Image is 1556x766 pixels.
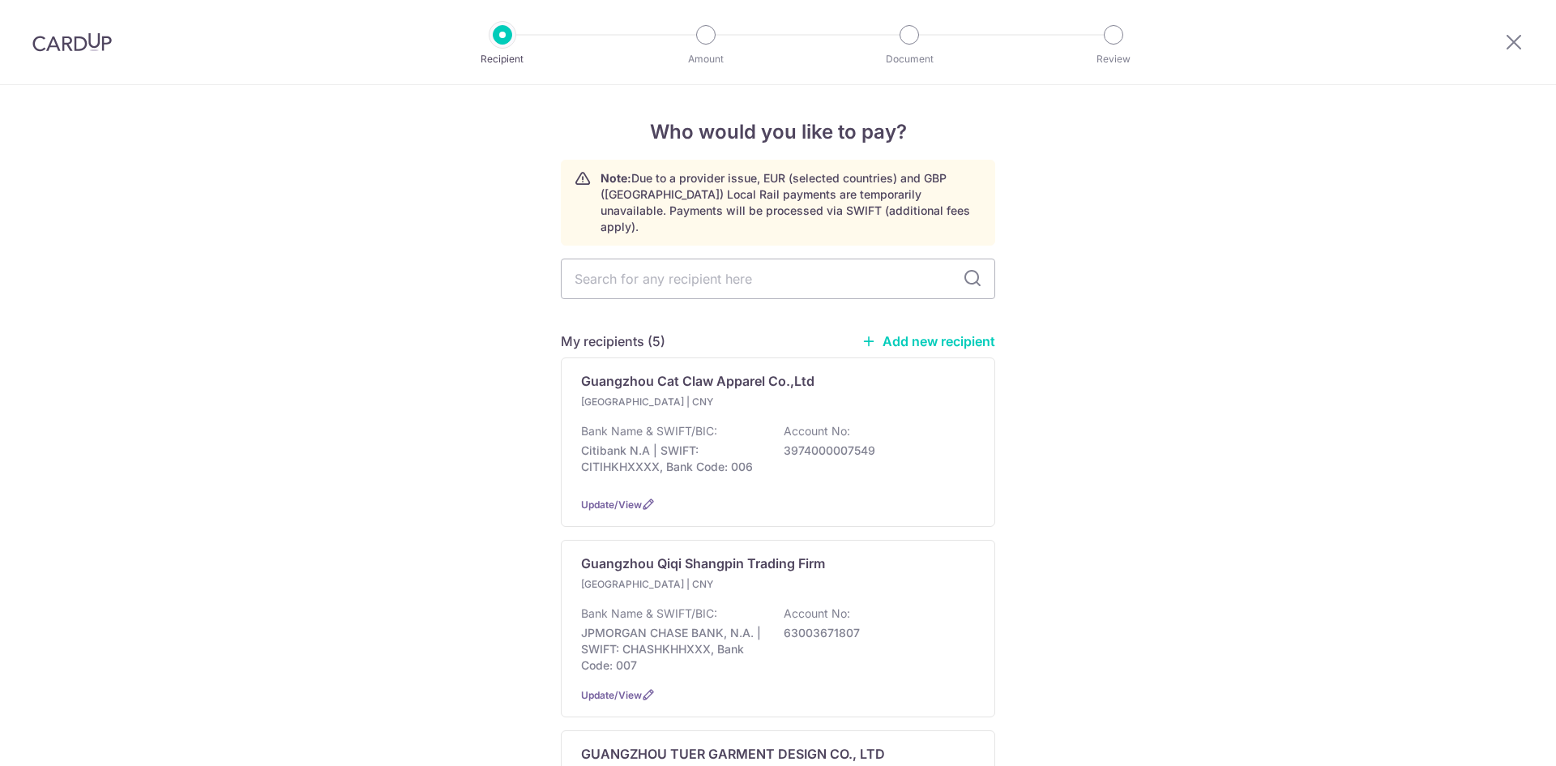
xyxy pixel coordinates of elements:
[581,499,642,511] a: Update/View
[784,606,850,622] p: Account No:
[442,51,562,67] p: Recipient
[849,51,969,67] p: Document
[581,394,772,410] p: [GEOGRAPHIC_DATA] | CNY
[784,443,965,459] p: 3974000007549
[646,51,766,67] p: Amount
[561,332,665,351] h5: My recipients (5)
[861,333,995,349] a: Add new recipient
[581,576,772,593] p: [GEOGRAPHIC_DATA] | CNY
[581,625,763,674] p: JPMORGAN CHASE BANK, N.A. | SWIFT: CHASHKHHXXX, Bank Code: 007
[581,689,642,701] a: Update/View
[581,423,717,439] p: Bank Name & SWIFT/BIC:
[581,371,814,391] p: Guangzhou Cat Claw Apparel Co.,Ltd
[581,744,885,764] p: GUANGZHOU TUER GARMENT DESIGN CO., LTD
[561,259,995,299] input: Search for any recipient here
[784,625,965,641] p: 63003671807
[581,443,763,475] p: Citibank N.A | SWIFT: CITIHKHXXXX, Bank Code: 006
[1054,51,1173,67] p: Review
[601,171,631,185] strong: Note:
[32,32,112,52] img: CardUp
[601,170,981,235] p: Due to a provider issue, EUR (selected countries) and GBP ([GEOGRAPHIC_DATA]) Local Rail payments...
[581,554,825,573] p: Guangzhou Qiqi Shangpin Trading Firm
[561,118,995,147] h4: Who would you like to pay?
[784,423,850,439] p: Account No:
[581,606,717,622] p: Bank Name & SWIFT/BIC:
[1452,717,1540,758] iframe: Opens a widget where you can find more information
